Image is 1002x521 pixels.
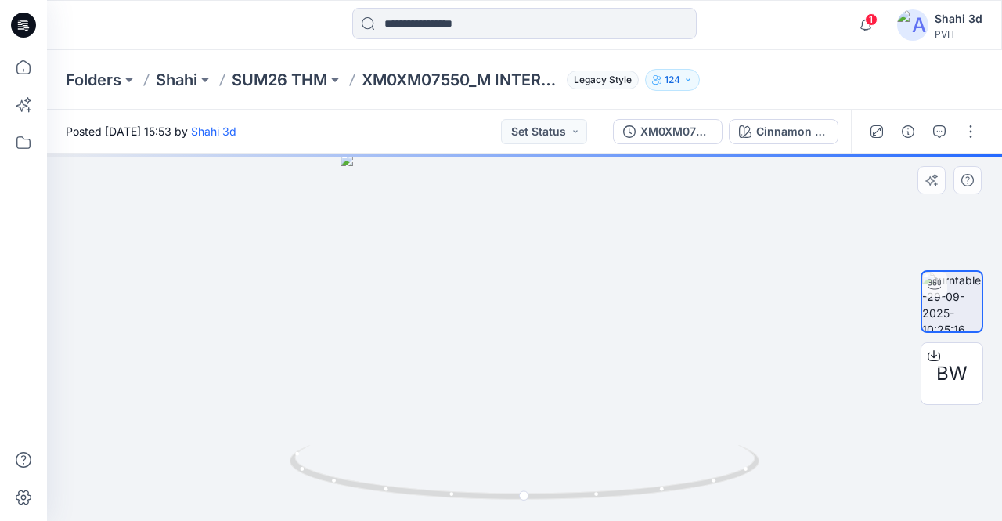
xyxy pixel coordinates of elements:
button: Legacy Style [560,69,639,91]
span: Legacy Style [567,71,639,89]
p: XM0XM07550_M INTERLOCK PANEL RUGBY POLO [362,69,560,91]
p: 124 [665,71,680,89]
span: 1 [865,13,878,26]
a: Shahi 3d [191,125,236,138]
button: 124 [645,69,700,91]
img: avatar [897,9,928,41]
span: Posted [DATE] 15:53 by [66,123,236,139]
button: Cinnamon Russet/ Rich Cream - 0BJ [729,119,838,144]
div: PVH [935,28,982,40]
div: Cinnamon Russet/ Rich Cream - 0BJ [756,123,828,140]
a: Folders [66,69,121,91]
div: Shahi 3d [935,9,982,28]
button: Details [896,119,921,144]
img: turntable-29-09-2025-10:25:16 [922,272,982,331]
a: SUM26 THM [232,69,327,91]
a: Shahi [156,69,197,91]
button: XM0XM07550_M INTERLOCK PANEL RUGBY POLO_PROTO_V01 [613,119,723,144]
div: XM0XM07550_M INTERLOCK PANEL RUGBY POLO_PROTO_V01 [640,123,712,140]
span: BW [936,360,968,388]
